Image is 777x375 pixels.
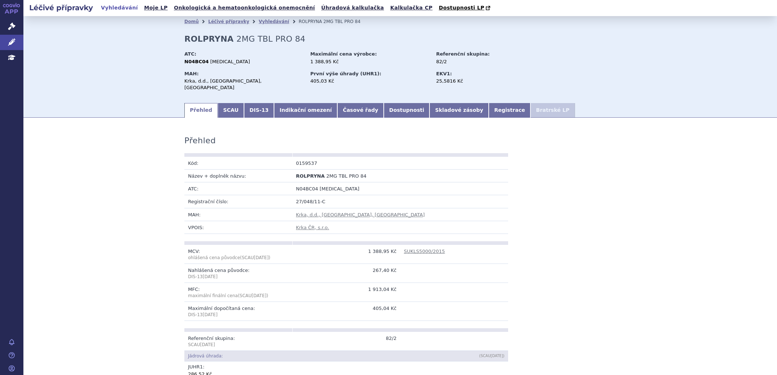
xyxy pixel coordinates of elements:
[184,136,216,145] h3: Přehled
[292,332,400,351] td: 82/2
[296,186,318,192] span: N04BC04
[259,19,289,24] a: Vyhledávání
[203,274,218,279] span: [DATE]
[436,58,518,65] div: 82/2
[184,71,199,76] strong: MAH:
[384,103,430,118] a: Dostupnosti
[292,302,400,321] td: 405,04 Kč
[184,19,199,24] a: Domů
[323,19,360,24] span: 2MG TBL PRO 84
[200,342,215,347] span: [DATE]
[436,71,452,76] strong: EKV1:
[184,182,292,195] td: ATC:
[210,59,250,64] span: [MEDICAL_DATA]
[184,351,400,361] td: Jádrová úhrada:
[184,59,209,64] strong: N04BC04
[310,51,377,57] strong: Maximální cena výrobce:
[310,78,429,84] div: 405,03 Kč
[188,255,240,260] span: ohlášená cena původce
[292,264,400,283] td: 267,40 Kč
[184,283,292,302] td: MFC:
[491,354,503,358] span: [DATE]
[296,225,329,230] a: Krka ČR, s.r.o.
[404,249,445,254] a: SUKLS5000/2015
[479,354,504,358] span: (SCAU )
[23,3,99,13] h2: Léčivé přípravky
[238,293,268,298] span: (SCAU )
[200,364,203,370] span: 1
[326,173,367,179] span: 2MG TBL PRO 84
[184,195,292,208] td: Registrační číslo:
[184,221,292,234] td: VPOIS:
[296,173,325,179] span: ROLPRYNA
[319,3,386,13] a: Úhradová kalkulačka
[184,157,292,170] td: Kód:
[184,170,292,182] td: Název + doplněk názvu:
[292,245,400,264] td: 1 388,95 Kč
[252,293,267,298] span: [DATE]
[188,342,289,348] p: SCAU
[320,186,360,192] span: [MEDICAL_DATA]
[142,3,170,13] a: Moje LP
[292,195,508,208] td: 27/048/11-C
[184,103,218,118] a: Přehled
[310,71,381,76] strong: První výše úhrady (UHR1):
[337,103,384,118] a: Časové řady
[184,264,292,283] td: Nahlášená cena původce:
[254,255,269,260] span: [DATE]
[489,103,530,118] a: Registrace
[208,19,249,24] a: Léčivé přípravky
[274,103,337,118] a: Indikační omezení
[184,78,303,91] div: Krka, d.d., [GEOGRAPHIC_DATA], [GEOGRAPHIC_DATA]
[429,103,488,118] a: Skladové zásoby
[292,283,400,302] td: 1 913,04 Kč
[188,312,289,318] p: DIS-13
[236,34,305,43] span: 2MG TBL PRO 84
[184,34,234,43] strong: ROLPRYNA
[299,19,322,24] span: ROLPRYNA
[439,5,484,11] span: Dostupnosti LP
[184,302,292,321] td: Maximální dopočítaná cena:
[99,3,140,13] a: Vyhledávání
[184,208,292,221] td: MAH:
[188,274,289,280] p: DIS-13
[388,3,435,13] a: Kalkulačka CP
[184,245,292,264] td: MCV:
[188,255,270,260] span: (SCAU )
[188,293,289,299] p: maximální finální cena
[203,312,218,317] span: [DATE]
[436,78,518,84] div: 25,5816 Kč
[172,3,317,13] a: Onkologická a hematoonkologická onemocnění
[218,103,244,118] a: SCAU
[436,51,489,57] strong: Referenční skupina:
[244,103,274,118] a: DIS-13
[292,157,400,170] td: 0159537
[436,3,494,13] a: Dostupnosti LP
[184,51,196,57] strong: ATC:
[184,332,292,351] td: Referenční skupina:
[310,58,429,65] div: 1 388,95 Kč
[296,212,425,217] a: Krka, d.d., [GEOGRAPHIC_DATA], [GEOGRAPHIC_DATA]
